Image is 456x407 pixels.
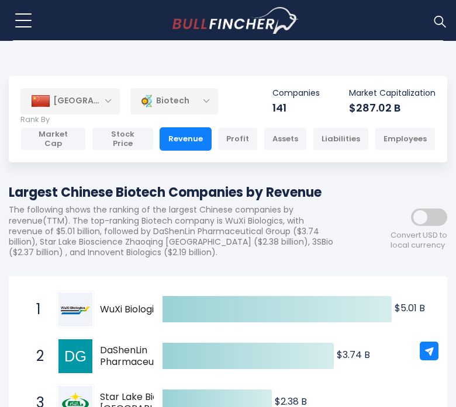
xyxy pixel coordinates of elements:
span: WuXi Biologics [100,304,188,316]
div: Biotech [130,88,218,114]
div: [GEOGRAPHIC_DATA] [20,88,120,114]
p: Market Capitalization [349,88,436,98]
img: WuXi Biologics [58,293,92,326]
div: Revenue [160,127,212,151]
div: $287.02 B [349,101,436,114]
span: 1 [30,300,42,319]
button: Search [416,40,445,69]
p: Companies [272,88,320,98]
a: Go to homepage [172,7,298,34]
span: DaShenLin Pharmaceutical Group [100,345,188,369]
span: 2 [30,346,42,366]
img: Bullfincher logo [172,7,299,34]
div: Stock Price [92,127,154,151]
div: 141 [272,101,320,114]
text: $5.01 B [395,301,425,315]
div: Liabilities [313,127,369,151]
p: The following shows the ranking of the largest Chinese companies by revenue(TTM). The top-ranking... [9,204,342,258]
h1: Largest Chinese Biotech Companies by Revenue [9,183,342,202]
div: Market Cap [20,127,86,151]
img: DaShenLin Pharmaceutical Group [58,339,92,373]
div: Employees [375,127,436,151]
text: $3.74 B [337,348,370,361]
p: Rank By [20,115,436,125]
span: Convert USD to local currency [391,231,447,251]
div: Assets [264,127,307,151]
div: Profit [217,127,258,151]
